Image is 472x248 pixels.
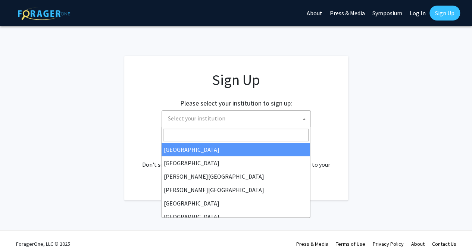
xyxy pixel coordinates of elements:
div: Already have an account? . Don't see your institution? about bringing ForagerOne to your institut... [139,142,333,178]
span: Select your institution [165,111,310,126]
a: Press & Media [296,241,328,247]
li: [GEOGRAPHIC_DATA] [162,143,310,156]
input: Search [163,129,309,141]
span: Select your institution [168,114,225,122]
a: About [411,241,425,247]
a: Privacy Policy [373,241,404,247]
li: [GEOGRAPHIC_DATA] [162,156,310,170]
a: Terms of Use [336,241,365,247]
li: [GEOGRAPHIC_DATA] [162,210,310,223]
span: Select your institution [162,110,311,127]
a: Sign Up [429,6,460,21]
a: Contact Us [432,241,456,247]
iframe: Chat [6,214,32,242]
img: ForagerOne Logo [18,7,70,20]
li: [PERSON_NAME][GEOGRAPHIC_DATA] [162,170,310,183]
h2: Please select your institution to sign up: [180,99,292,107]
li: [PERSON_NAME][GEOGRAPHIC_DATA] [162,183,310,197]
h1: Sign Up [139,71,333,89]
li: [GEOGRAPHIC_DATA] [162,197,310,210]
